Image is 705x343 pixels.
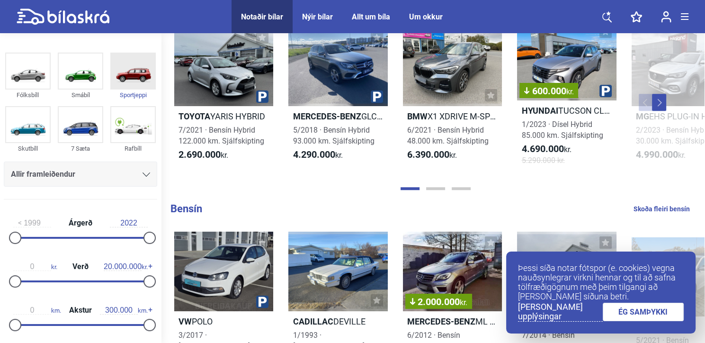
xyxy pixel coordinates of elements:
div: Skutbíll [5,143,51,154]
span: km. [100,306,148,315]
h2: YARIS HYBRID [174,111,273,122]
a: ÉG SAMÞYKKI [603,303,684,321]
a: BMWX1 XDRIVE M-SPORT6/2021 · Bensín Hybrid48.000 km. Sjálfskipting6.390.000kr. [403,21,502,174]
b: BMW [407,111,428,121]
a: Um okkur [409,12,443,21]
div: 7 Sæta [58,143,103,154]
button: Previous [639,94,653,111]
span: kr. [566,87,573,96]
span: kr. [178,149,228,161]
span: Verð [70,263,91,271]
img: user-login.svg [661,11,671,23]
a: 600.000kr.HyundaiTUCSON CLASSIC MHEV1/2023 · Dísel Hybrid85.000 km. Sjálfskipting4.690.000kr.5.29... [517,21,616,174]
b: 6.390.000 [407,149,449,160]
b: Mercedes-Benz [293,111,361,121]
p: Þessi síða notar fótspor (e. cookies) vegna nauðsynlegrar virkni hennar og til að safna tölfræðig... [518,263,684,301]
a: ToyotaYARIS HYBRID7/2021 · Bensín Hybrid122.000 km. Sjálfskipting2.690.000kr. [174,21,273,174]
span: kr. [636,149,686,161]
b: Mg [636,111,649,121]
a: Skoða fleiri bensín [634,203,690,215]
a: Notaðir bílar [241,12,283,21]
div: Sportjeppi [110,90,156,100]
b: Toyota [178,111,210,121]
b: 4.990.000 [636,149,678,160]
a: Allt um bíla [352,12,390,21]
b: Mercedes-Benz [407,316,475,326]
span: kr. [293,149,342,161]
b: 4.690.000 [521,143,563,154]
h2: ML 63 AMG [403,316,502,327]
h2: GLC 350 E 4MATIC [288,111,387,122]
h2: X1 XDRIVE M-SPORT [403,111,502,122]
b: Hyundai [521,106,558,116]
button: Next [652,94,666,111]
b: 4.290.000 [293,149,335,160]
span: 5/2018 · Bensín Hybrid 93.000 km. Sjálfskipting [293,126,374,145]
b: 2.690.000 [178,149,221,160]
span: Allir framleiðendur [11,168,75,181]
span: 5.290.000 kr. [521,155,564,166]
b: Bensín [170,203,202,215]
span: kr. [460,298,467,307]
div: Fólksbíll [5,90,51,100]
span: km. [13,306,61,315]
h2: POLO [174,316,273,327]
button: Page 1 [401,187,419,190]
b: Cadillac [293,316,333,326]
button: Page 2 [426,187,445,190]
span: kr. [13,262,57,271]
h2: DEVILLE [288,316,387,327]
b: VW [178,316,192,326]
span: Árgerð [66,219,95,227]
a: Mercedes-BenzGLC 350 E 4MATIC5/2018 · Bensín Hybrid93.000 km. Sjálfskipting4.290.000kr. [288,21,387,174]
a: [PERSON_NAME] upplýsingar [518,302,603,322]
span: 1/2023 · Dísel Hybrid 85.000 km. Sjálfskipting [521,120,603,140]
button: Page 3 [452,187,471,190]
span: 6/2021 · Bensín Hybrid 48.000 km. Sjálfskipting [407,126,489,145]
div: Smábíl [58,90,103,100]
h2: TUCSON CLASSIC MHEV [517,105,616,116]
span: kr. [407,149,457,161]
div: Rafbíll [110,143,156,154]
a: Nýir bílar [302,12,333,21]
span: kr. [104,262,148,271]
span: 2.000.000 [410,297,467,307]
span: Akstur [67,307,94,314]
span: 7/2021 · Bensín Hybrid 122.000 km. Sjálfskipting [178,126,264,145]
span: kr. [521,144,571,155]
span: 600.000 [524,86,573,96]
